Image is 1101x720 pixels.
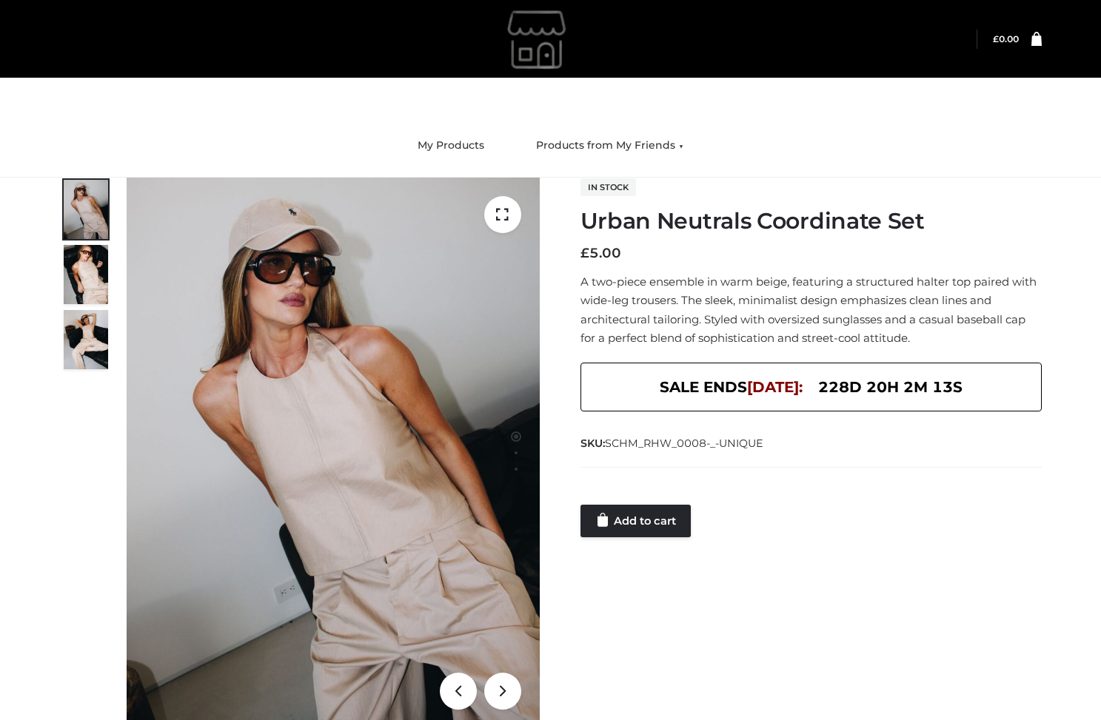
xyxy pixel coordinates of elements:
bdi: 5.00 [580,245,621,261]
span: SKU: [580,434,765,452]
img: ros3.jpg [64,245,108,304]
img: ros2.jpg [64,310,108,369]
p: A two-piece ensemble in warm beige, featuring a structured halter top paired with wide-leg trouse... [580,272,1042,348]
span: In stock [580,178,636,196]
a: £0.00 [993,33,1019,44]
div: SALE ENDS [580,363,1042,411]
a: My Products [406,129,495,162]
img: rosiehw [428,2,650,76]
span: £ [993,33,999,44]
span: 228d 20h 2m 13s [818,374,963,400]
span: £ [580,245,589,261]
h1: Urban Neutrals Coordinate Set [580,208,1042,235]
img: ros1.jpg [64,180,108,239]
span: [DATE]: [747,378,803,396]
a: Products from My Friends [525,129,695,162]
span: SCHM_RHW_0008-_-UNIQUE [605,437,763,450]
a: Add to cart [580,505,691,537]
bdi: 0.00 [993,33,1019,44]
